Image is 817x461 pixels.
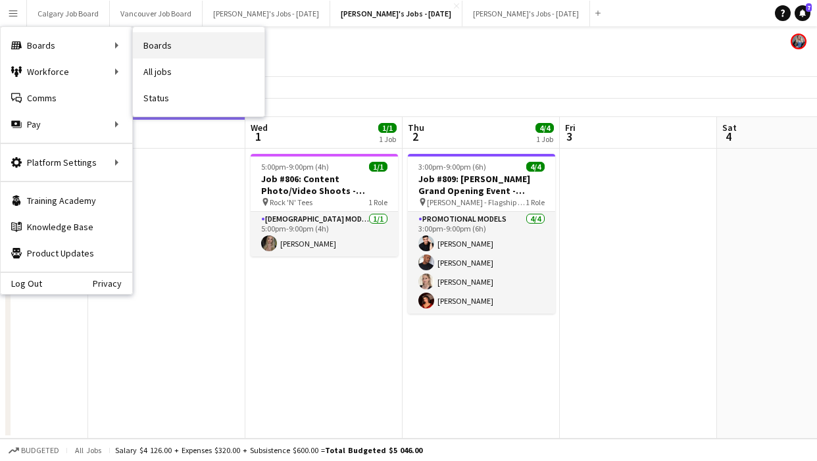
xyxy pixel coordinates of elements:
a: All jobs [133,59,264,85]
span: Sat [722,122,737,133]
span: 1 Role [368,197,387,207]
span: 1/1 [369,162,387,172]
a: Product Updates [1,240,132,266]
a: Log Out [1,278,42,289]
span: Thu [408,122,424,133]
span: Rock 'N' Tees [270,197,312,207]
app-user-avatar: Kirsten Visima Pearson [791,34,806,49]
span: Fri [565,122,576,133]
button: [PERSON_NAME]'s Jobs - [DATE] [462,1,590,26]
span: 4/4 [526,162,545,172]
button: Calgary Job Board [27,1,110,26]
span: All jobs [72,445,104,455]
span: 1 Role [526,197,545,207]
div: Workforce [1,59,132,85]
span: 1 [249,129,268,144]
div: Pay [1,111,132,137]
a: Knowledge Base [1,214,132,240]
app-job-card: 3:00pm-9:00pm (6h)4/4Job #809: [PERSON_NAME] Grand Opening Event - [GEOGRAPHIC_DATA] ‭[PERSON_NAM... [408,154,555,314]
app-card-role: [DEMOGRAPHIC_DATA] Model1/15:00pm-9:00pm (4h)[PERSON_NAME] [251,212,398,256]
button: Budgeted [7,443,61,458]
a: 7 [795,5,810,21]
span: Wed [251,122,268,133]
span: 4/4 [535,123,554,133]
span: 7 [806,3,812,12]
span: ‭[PERSON_NAME] - Flagship Boutique [427,197,526,207]
a: Privacy [93,278,132,289]
span: 3:00pm-9:00pm (6h) [418,162,486,172]
app-job-card: 5:00pm-9:00pm (4h)1/1Job #806: Content Photo/Video Shoots - [PERSON_NAME] Rock 'N' Tees1 Role[DEM... [251,154,398,256]
span: Total Budgeted $5 046.00 [325,445,422,455]
span: 1/1 [378,123,397,133]
h3: Job #806: Content Photo/Video Shoots - [PERSON_NAME] [251,173,398,197]
a: Training Academy [1,187,132,214]
h3: Job #809: [PERSON_NAME] Grand Opening Event - [GEOGRAPHIC_DATA] [408,173,555,197]
div: Platform Settings [1,149,132,176]
span: 2 [406,129,424,144]
a: Comms [1,85,132,111]
div: 1 Job [379,134,396,144]
span: 3 [563,129,576,144]
div: Salary $4 126.00 + Expenses $320.00 + Subsistence $600.00 = [115,445,422,455]
span: 4 [720,129,737,144]
a: Boards [133,32,264,59]
span: 5:00pm-9:00pm (4h) [261,162,329,172]
a: Status [133,85,264,111]
div: Boards [1,32,132,59]
button: Vancouver Job Board [110,1,203,26]
span: Budgeted [21,446,59,455]
app-card-role: Promotional Models4/43:00pm-9:00pm (6h)[PERSON_NAME][PERSON_NAME][PERSON_NAME][PERSON_NAME] [408,212,555,314]
button: [PERSON_NAME]'s Jobs - [DATE] [330,1,462,26]
button: [PERSON_NAME]'s Jobs - [DATE] [203,1,330,26]
div: 1 Job [536,134,553,144]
